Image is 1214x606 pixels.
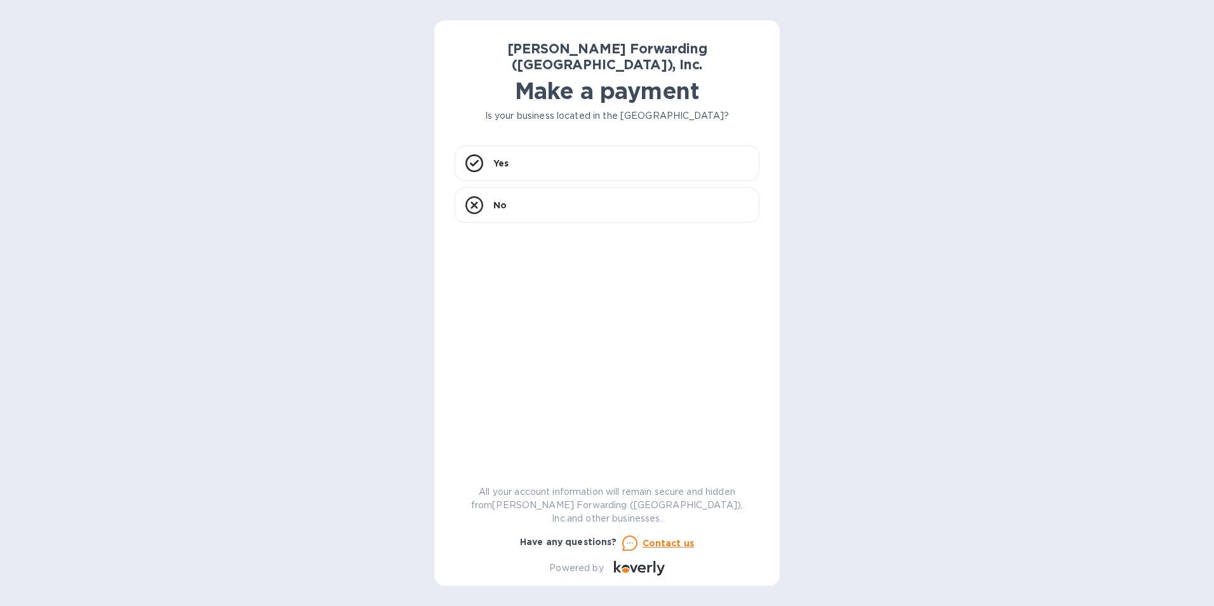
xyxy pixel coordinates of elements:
h1: Make a payment [455,77,759,104]
p: All your account information will remain secure and hidden from [PERSON_NAME] Forwarding ([GEOGRA... [455,485,759,525]
u: Contact us [643,538,695,548]
b: [PERSON_NAME] Forwarding ([GEOGRAPHIC_DATA]), Inc. [507,41,707,72]
p: No [493,199,507,212]
b: Have any questions? [520,537,617,547]
p: Yes [493,157,509,170]
p: Powered by [549,562,603,575]
p: Is your business located in the [GEOGRAPHIC_DATA]? [455,109,759,123]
